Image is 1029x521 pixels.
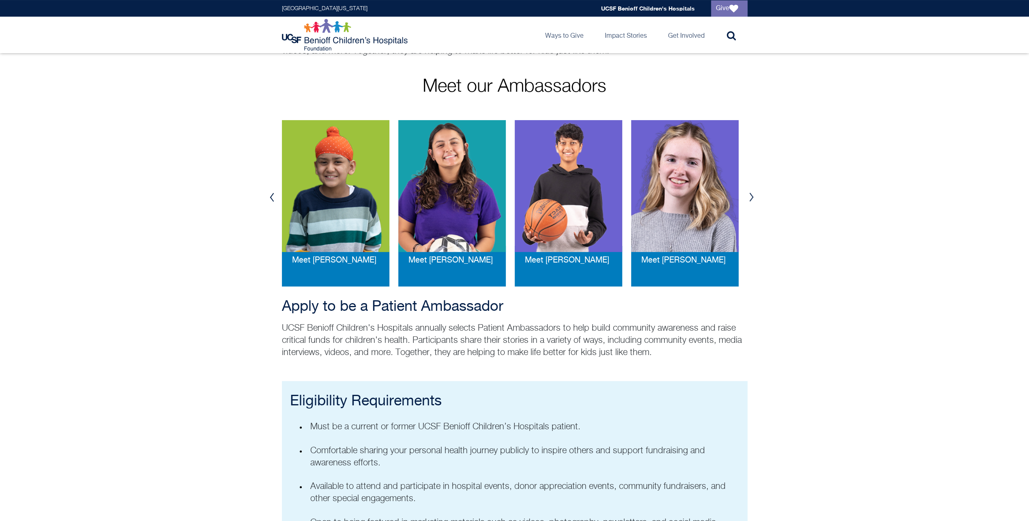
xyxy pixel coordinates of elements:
a: UCSF Benioff Children's Hospitals [601,5,695,12]
a: [GEOGRAPHIC_DATA][US_STATE] [282,6,367,11]
a: Meet [PERSON_NAME] [641,256,726,265]
a: Meet [PERSON_NAME] [408,256,493,265]
span: Meet [PERSON_NAME] [641,256,726,265]
p: Comfortable sharing your personal health journey publicly to inspire others and support fundraisi... [310,445,735,469]
button: Previous [266,185,278,209]
span: Meet [PERSON_NAME] [525,256,609,265]
a: Get Involved [662,17,711,53]
img: krystie-web.png [398,120,506,252]
p: Must be a current or former UCSF Benioff Children’s Hospitals patient. [310,421,735,433]
h2: Eligibility Requirements [290,389,739,409]
a: Impact Stories [598,17,653,53]
button: Next [745,185,758,209]
p: UCSF Benioff Children's Hospitals annually selects Patient Ambassadors to help build community aw... [282,322,748,359]
img: skylar-web.png [631,120,739,252]
span: Meet [PERSON_NAME] [408,256,493,265]
h2: Apply to be a Patient Ambassador [282,299,748,315]
a: Meet [PERSON_NAME] [292,256,376,265]
a: Ways to Give [539,17,590,53]
img: manvir-web.png [282,120,389,252]
a: Give [711,0,748,17]
p: Meet our Ambassadors [282,78,748,96]
img: Tej-web_0.png [515,120,622,252]
img: Logo for UCSF Benioff Children's Hospitals Foundation [282,19,410,51]
span: Meet [PERSON_NAME] [292,256,376,265]
p: Available to attend and participate in hospital events, donor appreciation events, community fund... [310,480,735,505]
a: Meet [PERSON_NAME] [525,256,609,265]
